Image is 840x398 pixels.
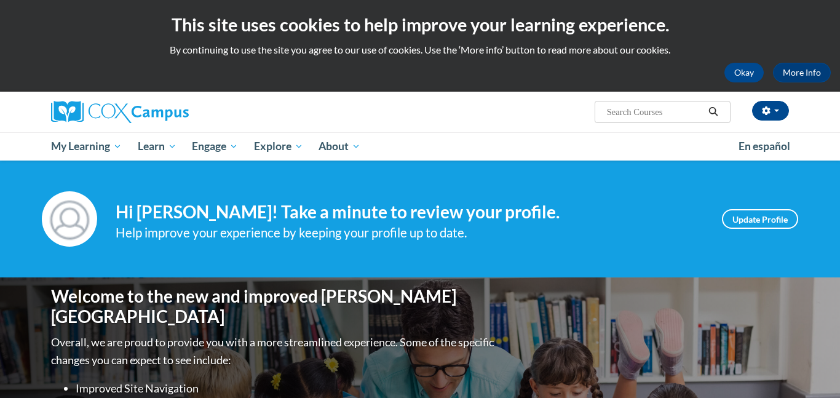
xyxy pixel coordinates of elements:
[138,139,176,154] span: Learn
[43,132,130,161] a: My Learning
[51,101,189,123] img: Cox Campus
[606,105,704,119] input: Search Courses
[704,105,723,119] button: Search
[722,209,798,229] a: Update Profile
[116,202,703,223] h4: Hi [PERSON_NAME]! Take a minute to review your profile.
[724,63,764,82] button: Okay
[33,132,807,161] div: Main menu
[51,286,497,327] h1: Welcome to the new and improved [PERSON_NAME][GEOGRAPHIC_DATA]
[51,333,497,369] p: Overall, we are proud to provide you with a more streamlined experience. Some of the specific cha...
[130,132,184,161] a: Learn
[76,380,497,397] li: Improved Site Navigation
[42,191,97,247] img: Profile Image
[51,139,122,154] span: My Learning
[731,133,798,159] a: En español
[9,43,831,57] p: By continuing to use the site you agree to our use of cookies. Use the ‘More info’ button to read...
[752,101,789,121] button: Account Settings
[246,132,311,161] a: Explore
[311,132,369,161] a: About
[116,223,703,243] div: Help improve your experience by keeping your profile up to date.
[319,139,360,154] span: About
[773,63,831,82] a: More Info
[739,140,790,153] span: En español
[9,12,831,37] h2: This site uses cookies to help improve your learning experience.
[184,132,246,161] a: Engage
[192,139,238,154] span: Engage
[51,101,285,123] a: Cox Campus
[254,139,303,154] span: Explore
